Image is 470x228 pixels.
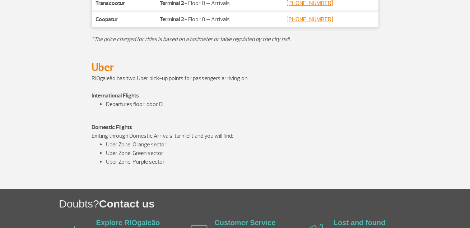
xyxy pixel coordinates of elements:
[92,74,379,91] p: RIOgaleão has two Uber pick-up points for passengers arriving on:
[92,124,132,131] strong: Domestic Flights
[106,158,379,166] li: Uber Zone: Purple sector
[287,16,333,23] a: [PHONE_NUMBER]
[59,196,470,211] h1: Doubts?
[106,149,379,158] li: Uber Zone: Green sector
[160,16,184,23] strong: Terminal 2
[96,16,118,23] strong: Coopatur
[96,219,160,227] a: Explore RIOgaleão
[92,36,290,43] em: *The price charged for rides is based on a taximeter or table regulated by the city hall.
[106,140,379,149] li: Uber Zone: Orange sector
[214,219,275,227] a: Customer Service
[92,61,379,74] h2: Uber
[92,123,379,140] p: Exiting through Domestic Arrivals, turn left and you will find:
[106,100,379,109] li: Departures floor, door D.
[92,92,139,99] strong: International Flights
[99,198,155,210] span: Contact us
[156,12,283,28] td: - Floor 0 – Arrivals
[334,219,385,227] a: Lost and found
